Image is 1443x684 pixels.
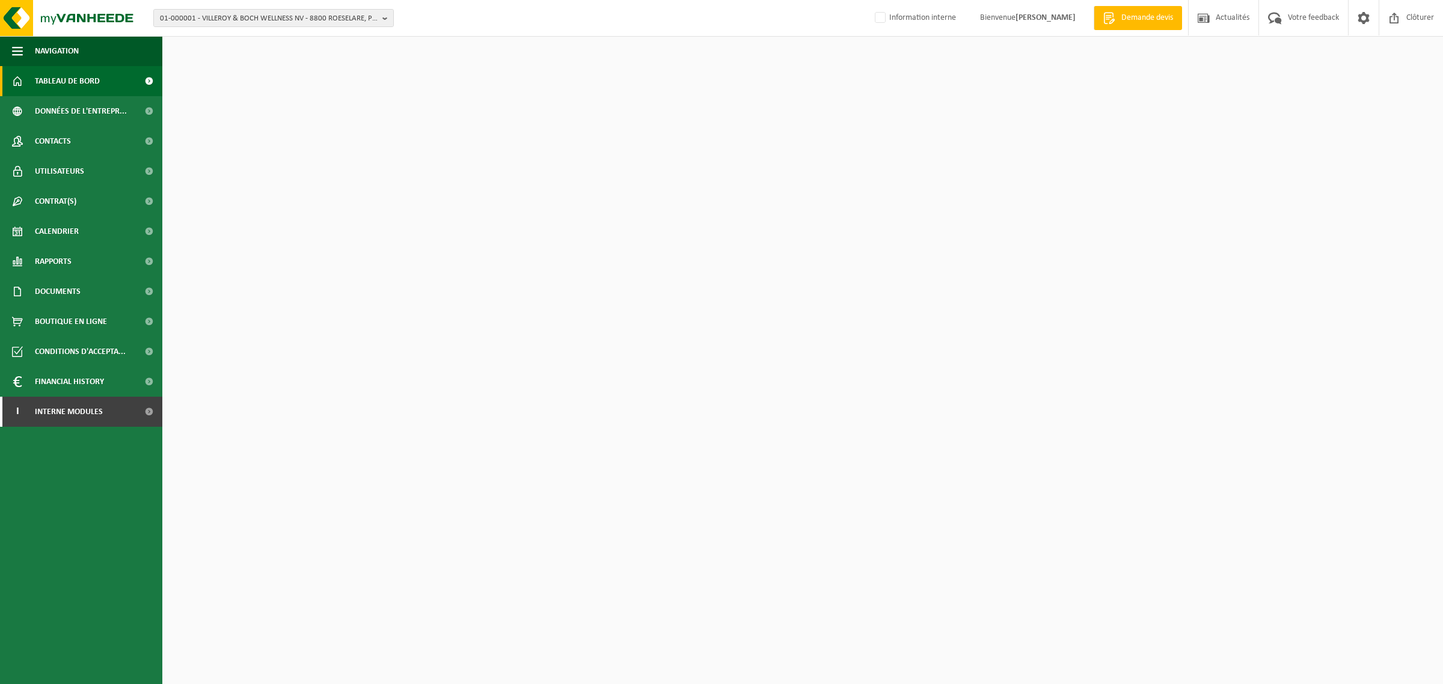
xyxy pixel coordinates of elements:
span: Conditions d'accepta... [35,337,126,367]
span: I [12,397,23,427]
label: Information interne [872,9,956,27]
button: 01-000001 - VILLEROY & BOCH WELLNESS NV - 8800 ROESELARE, POPULIERSTRAAT 1 [153,9,394,27]
span: Interne modules [35,397,103,427]
span: Contacts [35,126,71,156]
span: Documents [35,276,81,307]
span: Financial History [35,367,104,397]
span: Demande devis [1118,12,1176,24]
strong: [PERSON_NAME] [1016,13,1076,22]
span: Rapports [35,246,72,276]
span: Utilisateurs [35,156,84,186]
a: Demande devis [1094,6,1182,30]
span: Calendrier [35,216,79,246]
span: Navigation [35,36,79,66]
span: 01-000001 - VILLEROY & BOCH WELLNESS NV - 8800 ROESELARE, POPULIERSTRAAT 1 [160,10,378,28]
span: Contrat(s) [35,186,76,216]
span: Boutique en ligne [35,307,107,337]
span: Données de l'entrepr... [35,96,127,126]
span: Tableau de bord [35,66,100,96]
